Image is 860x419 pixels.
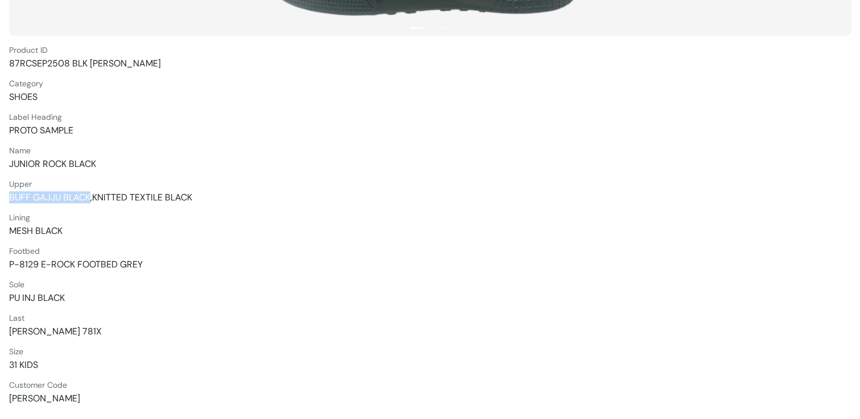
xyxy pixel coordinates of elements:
[9,359,851,371] span: 31 KIDS
[9,380,851,390] span: Customer Code
[9,325,851,337] span: [PERSON_NAME] 781X
[9,191,851,203] span: BUFF GAJJU BLACK,KNITTED TEXTILE BLACK
[9,212,851,223] span: Lining
[9,279,851,290] span: Sole
[9,158,851,170] span: JUNIOR ROCK BLACK
[9,246,851,256] span: Footbed
[428,27,437,29] button: 2
[410,27,423,29] button: 1
[9,124,851,136] span: PROTO SAMPLE
[9,179,851,189] span: Upper
[9,57,851,69] span: 87RCSEP2508 BLK [PERSON_NAME]
[9,145,851,156] span: Name
[9,78,851,89] span: Category
[9,292,851,304] span: PU INJ BLACK
[9,225,851,237] span: MESH BLACK
[9,313,851,323] span: Last
[9,392,851,404] span: [PERSON_NAME]
[9,258,851,270] span: P-8129 E-ROCK FOOTBED GREY
[9,91,851,103] span: SHOES
[9,45,851,55] span: Product ID
[9,346,851,357] span: Size
[9,112,851,122] span: Label Heading
[442,27,451,29] button: 3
